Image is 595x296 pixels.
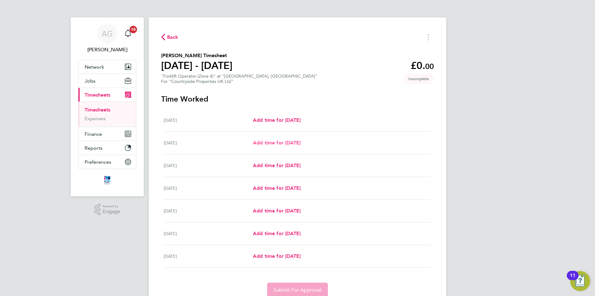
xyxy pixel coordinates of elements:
a: AG[PERSON_NAME] [78,24,136,53]
div: Timesheets [78,102,136,127]
span: Add time for [DATE] [253,162,301,168]
span: Preferences [85,159,111,165]
div: 11 [570,276,575,284]
span: This timesheet is Incomplete. [403,74,434,84]
span: Add time for [DATE] [253,253,301,259]
div: [DATE] [164,207,253,215]
nav: Main navigation [71,17,144,196]
div: [DATE] [164,139,253,147]
a: Add time for [DATE] [253,207,301,215]
div: [DATE] [164,162,253,169]
span: Add time for [DATE] [253,185,301,191]
a: Add time for [DATE] [253,253,301,260]
a: Add time for [DATE] [253,184,301,192]
button: Timesheets [78,88,136,102]
span: Jobs [85,78,95,84]
span: Add time for [DATE] [253,140,301,146]
span: Back [167,34,178,41]
h2: [PERSON_NAME] Timesheet [161,52,232,59]
div: [DATE] [164,230,253,237]
img: itsconstruction-logo-retina.png [103,175,112,185]
div: [DATE] [164,184,253,192]
span: 10 [130,26,137,33]
span: AG [102,30,113,38]
span: Engage [103,209,120,214]
button: Preferences [78,155,136,169]
button: Back [161,33,178,41]
span: Add time for [DATE] [253,230,301,236]
a: Go to home page [78,175,136,185]
span: Add time for [DATE] [253,208,301,214]
span: Network [85,64,104,70]
div: [DATE] [164,253,253,260]
a: 10 [122,24,134,43]
div: "Forklift Operator (Zone 4)" at "[GEOGRAPHIC_DATA], [GEOGRAPHIC_DATA]" [161,74,317,84]
button: Finance [78,127,136,141]
h3: Time Worked [161,94,434,104]
a: Powered byEngage [94,204,121,216]
a: Add time for [DATE] [253,116,301,124]
span: Timesheets [85,92,110,98]
a: Add time for [DATE] [253,162,301,169]
button: Timesheets Menu [423,32,434,42]
button: Network [78,60,136,74]
button: Open Resource Center, 11 new notifications [570,271,590,291]
h1: [DATE] - [DATE] [161,59,232,72]
button: Reports [78,141,136,155]
span: Reports [85,145,103,151]
app-decimal: £0. [411,60,434,71]
span: Add time for [DATE] [253,117,301,123]
a: Add time for [DATE] [253,230,301,237]
a: Add time for [DATE] [253,139,301,147]
div: [DATE] [164,116,253,124]
span: 00 [425,62,434,71]
span: Finance [85,131,102,137]
div: For "Countryside Properties UK Ltd" [161,79,317,84]
span: Powered by [103,204,120,209]
button: Jobs [78,74,136,88]
span: Andy Graham [78,46,136,53]
a: Expenses [85,116,106,121]
a: Timesheets [85,107,110,113]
